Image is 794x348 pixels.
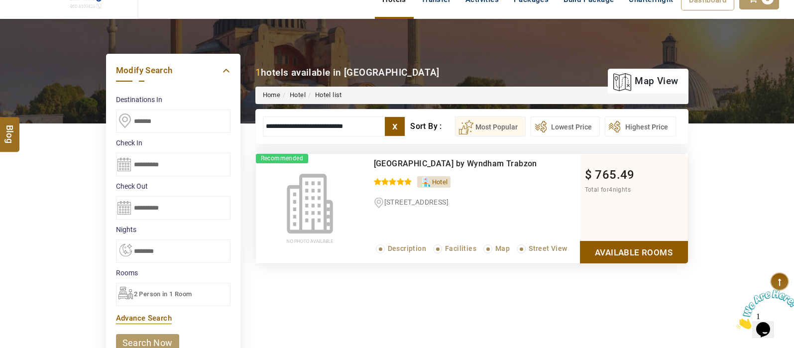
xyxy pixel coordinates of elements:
[116,268,230,278] label: Rooms
[116,95,230,105] label: Destinations In
[432,178,448,186] span: Hotel
[495,244,510,252] span: Map
[613,70,678,92] a: map view
[445,244,476,252] span: Facilities
[256,154,308,163] span: Recommended
[385,117,405,136] label: x
[374,159,537,168] a: [GEOGRAPHIC_DATA] by Wyndham Trabzon
[580,241,688,263] a: Show Rooms
[306,91,342,100] li: Hotel list
[410,116,454,136] div: Sort By :
[374,159,539,169] div: Ramada Plaza by Wyndham Trabzon
[255,67,261,78] b: 1
[384,198,449,206] span: [STREET_ADDRESS]
[609,186,612,193] span: 4
[255,66,440,79] div: hotels available in [GEOGRAPHIC_DATA]
[595,168,634,182] span: 765.49
[256,154,364,263] img: noimage.jpg
[455,116,526,136] button: Most Popular
[134,290,192,298] span: 2 Person in 1 Room
[732,286,794,333] iframe: chat widget
[4,4,66,43] img: Chat attention grabber
[116,64,230,77] a: Modify Search
[4,4,8,12] span: 1
[529,244,567,252] span: Street View
[388,244,426,252] span: Description
[585,186,631,193] span: Total for nights
[263,91,281,99] a: Home
[116,181,230,191] label: Check Out
[116,225,230,234] label: nights
[290,91,306,99] a: Hotel
[531,116,600,136] button: Lowest Price
[116,138,230,148] label: Check In
[116,314,172,323] a: Advance Search
[3,124,16,133] span: Blog
[605,116,676,136] button: Highest Price
[585,168,592,182] span: $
